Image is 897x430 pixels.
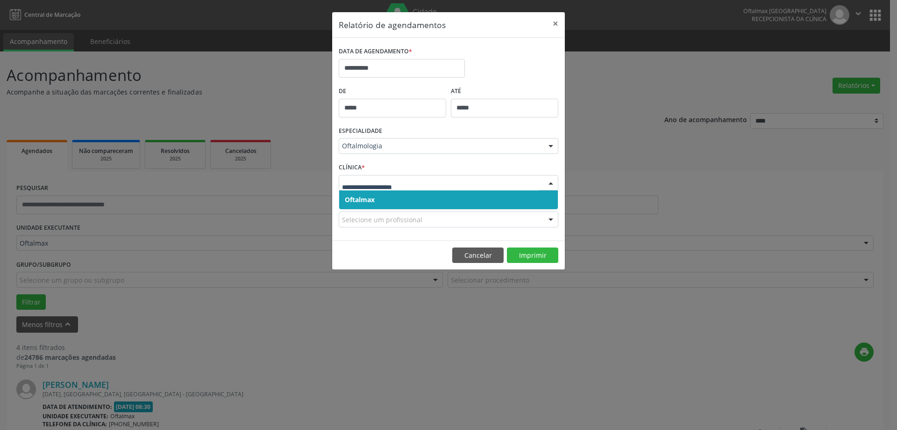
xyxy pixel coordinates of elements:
[339,19,446,31] h5: Relatório de agendamentos
[452,248,504,263] button: Cancelar
[345,195,375,204] span: Oftalmax
[339,160,365,175] label: CLÍNICA
[451,84,558,99] label: ATÉ
[342,141,539,151] span: Oftalmologia
[339,44,412,59] label: DATA DE AGENDAMENTO
[546,12,565,35] button: Close
[507,248,558,263] button: Imprimir
[342,215,422,225] span: Selecione um profissional
[339,84,446,99] label: De
[339,124,382,138] label: ESPECIALIDADE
